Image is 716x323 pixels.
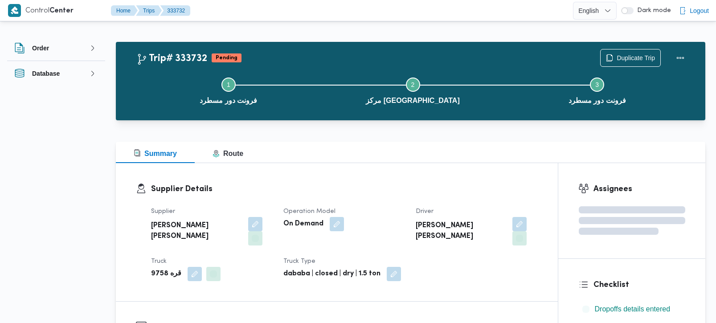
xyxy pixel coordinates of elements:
h3: Assignees [593,183,686,195]
button: Trips [136,5,162,16]
button: فرونت دور مسطرد [136,67,321,113]
span: Duplicate Trip [617,53,655,63]
button: 333732 [160,5,190,16]
h3: Checklist [593,279,686,291]
button: Dropoffs details entered [579,302,686,316]
span: Operation Model [283,209,335,214]
button: Order [14,43,98,53]
button: Logout [675,2,712,20]
span: Truck Type [283,258,315,264]
button: مركز [GEOGRAPHIC_DATA] [321,67,505,113]
span: Truck [151,258,167,264]
b: dababa | closed | dry | 1.5 ton [283,269,381,279]
span: Driver [416,209,434,214]
b: [PERSON_NAME] [PERSON_NAME] [416,221,507,242]
span: 3 [595,81,599,88]
h3: Supplier Details [151,183,538,195]
span: فرونت دور مسطرد [569,95,626,106]
button: Database [14,68,98,79]
button: Actions [671,49,689,67]
span: فرونت دور مسطرد [200,95,257,106]
span: Dropoffs details entered [595,305,671,313]
b: [PERSON_NAME] [PERSON_NAME] [151,221,242,242]
span: Pending [212,53,241,62]
span: Logout [690,5,709,16]
b: On Demand [283,219,323,229]
span: Dark mode [634,7,671,14]
img: X8yXhbKr1z7QwAAAABJRU5ErkJggg== [8,4,21,17]
span: Dropoffs details entered [595,304,671,315]
b: Pending [216,55,237,61]
span: Supplier [151,209,175,214]
span: 2 [411,81,415,88]
span: مركز [GEOGRAPHIC_DATA] [366,95,459,106]
h2: Trip# 333732 [136,53,207,65]
span: 1 [227,81,230,88]
span: Summary [134,150,177,157]
button: Duplicate Trip [600,49,661,67]
b: Center [49,8,74,14]
h3: Order [32,43,49,53]
button: Home [111,5,138,16]
h3: Database [32,68,60,79]
b: قره 9758 [151,269,181,279]
span: Route [213,150,243,157]
button: فرونت دور مسطرد [505,67,689,113]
